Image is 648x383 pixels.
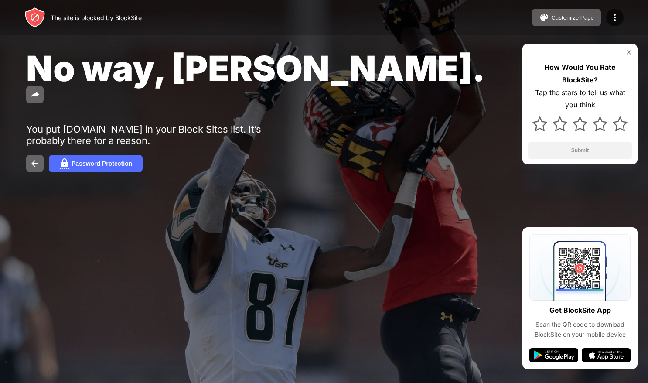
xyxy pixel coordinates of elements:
img: rate-us-close.svg [625,49,632,56]
img: star.svg [573,116,587,131]
div: The site is blocked by BlockSite [51,14,142,21]
div: How Would You Rate BlockSite? [528,61,632,86]
img: back.svg [30,158,40,169]
img: star.svg [532,116,547,131]
div: Tap the stars to tell us what you think [528,86,632,112]
img: header-logo.svg [24,7,45,28]
img: pallet.svg [539,12,549,23]
span: No way, [PERSON_NAME]. [26,47,485,89]
button: Password Protection [49,155,143,172]
button: Submit [528,142,632,159]
img: share.svg [30,89,40,100]
div: You put [DOMAIN_NAME] in your Block Sites list. It’s probably there for a reason. [26,123,296,146]
img: google-play.svg [529,348,578,362]
img: app-store.svg [582,348,631,362]
div: Get BlockSite App [549,304,611,317]
img: star.svg [593,116,607,131]
img: menu-icon.svg [610,12,620,23]
img: star.svg [553,116,567,131]
div: Customize Page [551,14,594,21]
img: star.svg [613,116,628,131]
button: Customize Page [532,9,601,26]
img: qrcode.svg [529,234,631,301]
div: Password Protection [72,160,132,167]
div: Scan the QR code to download BlockSite on your mobile device [529,320,631,339]
img: password.svg [59,158,70,169]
